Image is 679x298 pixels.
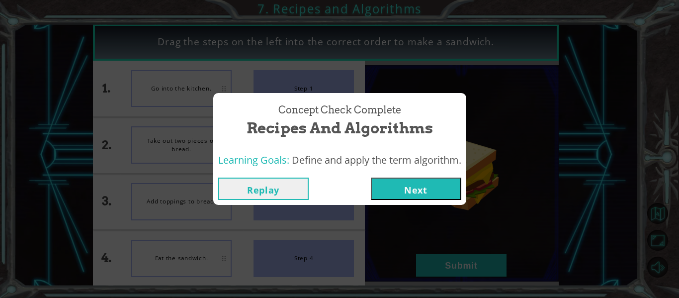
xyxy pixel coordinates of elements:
span: Define and apply the term algorithm. [292,153,461,167]
span: Recipes and Algorithms [247,117,433,139]
span: Learning Goals: [218,153,289,167]
span: Concept Check Complete [278,103,401,117]
button: Next [371,178,461,200]
button: Replay [218,178,309,200]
